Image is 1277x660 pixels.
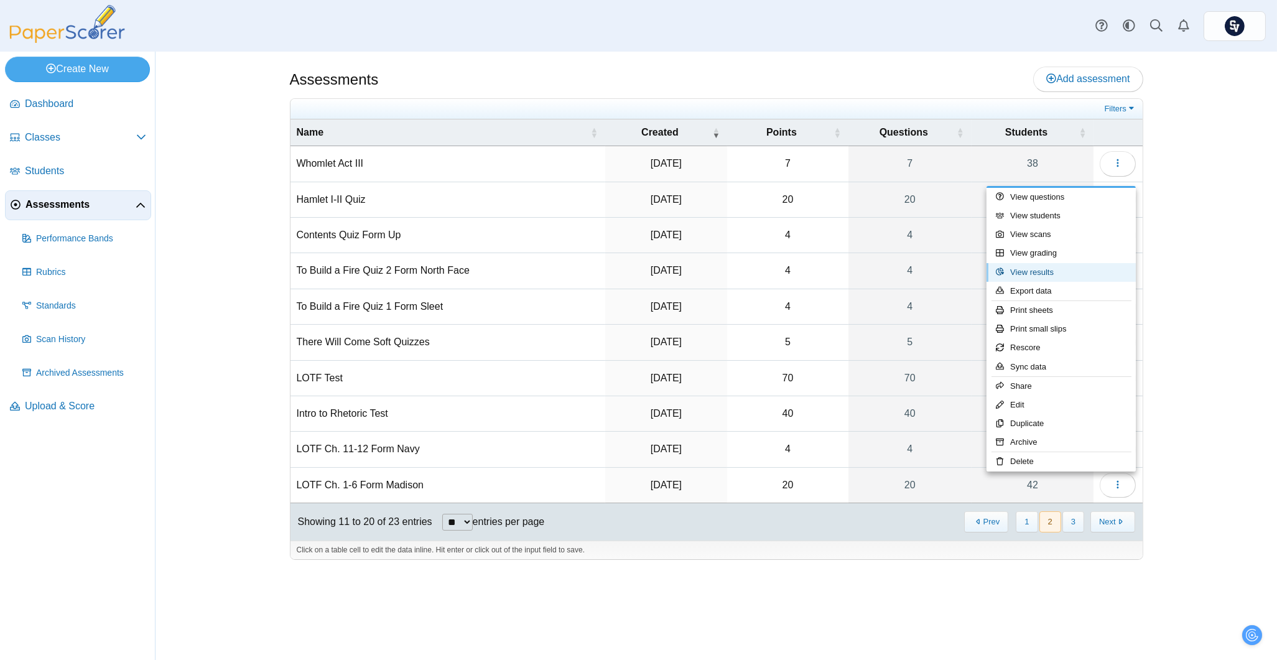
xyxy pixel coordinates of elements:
a: Filters [1102,103,1140,115]
time: Sep 18, 2024 at 3:53 PM [651,408,682,419]
a: Print sheets [987,301,1136,320]
a: 4 [848,218,972,253]
a: 21 [972,325,1094,360]
button: 2 [1039,511,1061,532]
a: PaperScorer [5,34,129,45]
td: 20 [727,182,848,218]
div: Showing 11 to 20 of 23 entries [290,503,432,541]
time: Sep 10, 2024 at 9:48 AM [651,480,682,490]
time: Oct 21, 2024 at 11:24 AM [651,194,682,205]
td: 4 [727,218,848,253]
span: Points : Activate to sort [834,119,841,146]
nav: pagination [963,511,1135,532]
a: Standards [17,291,151,321]
span: Questions : Activate to sort [957,119,964,146]
span: Assessments [26,198,136,211]
a: Classes [5,123,151,153]
span: Upload & Score [25,399,146,413]
a: 22 [972,361,1094,396]
span: Rubrics [36,266,146,279]
a: 20 [848,468,972,503]
span: Name [297,127,324,137]
a: 21 [972,432,1094,467]
span: Points [766,127,797,137]
td: Intro to Rhetoric Test [290,396,605,432]
td: Whomlet Act III [290,146,605,182]
td: LOTF Ch. 11-12 Form Navy [290,432,605,467]
a: 4 [848,432,972,467]
a: Archive [987,433,1136,452]
button: Next [1090,511,1135,532]
a: Create New [5,57,150,81]
a: 42 [972,468,1094,503]
td: To Build a Fire Quiz 1 Form Sleet [290,289,605,325]
a: 38 [972,146,1094,181]
time: Oct 25, 2024 at 10:37 AM [651,158,682,169]
a: 20 [848,182,972,217]
a: 5 [848,325,972,360]
a: ps.PvyhDibHWFIxMkTk [1204,11,1266,41]
a: Print small slips [987,320,1136,338]
img: ps.PvyhDibHWFIxMkTk [1225,16,1245,36]
button: 1 [1016,511,1038,532]
span: Students [25,164,146,178]
span: Add assessment [1046,73,1130,84]
span: Created [641,127,679,137]
a: Scan History [17,325,151,355]
time: Oct 10, 2024 at 3:39 PM [651,265,682,276]
a: Export data [987,282,1136,300]
a: 21 [972,218,1094,253]
span: Archived Assessments [36,367,146,379]
td: Contents Quiz Form Up [290,218,605,253]
a: View students [987,207,1136,225]
span: Students [1005,127,1047,137]
a: 20 [972,253,1094,288]
time: Oct 20, 2024 at 4:09 PM [651,230,682,240]
a: 70 [848,361,972,396]
td: 5 [727,325,848,360]
a: Sync data [987,358,1136,376]
a: Assessments [5,190,151,220]
a: 62 [972,182,1094,217]
img: PaperScorer [5,5,129,43]
button: 3 [1062,511,1084,532]
span: Students : Activate to sort [1079,119,1086,146]
time: Sep 16, 2024 at 5:28 PM [651,444,682,454]
span: Name : Activate to sort [590,119,598,146]
a: Rubrics [17,258,151,287]
a: View results [987,263,1136,282]
span: Scan History [36,333,146,346]
a: Edit [987,396,1136,414]
td: LOTF Test [290,361,605,396]
a: 7 [848,146,972,181]
a: 40 [848,396,972,431]
time: Oct 7, 2024 at 3:14 PM [651,337,682,347]
td: To Build a Fire Quiz 2 Form North Face [290,253,605,289]
a: Delete [987,452,1136,471]
label: entries per page [473,516,545,527]
a: Dashboard [5,90,151,119]
td: 70 [727,361,848,396]
td: There Will Come Soft Quizzes [290,325,605,360]
a: Add assessment [1033,67,1143,91]
td: 4 [727,432,848,467]
td: Hamlet I-II Quiz [290,182,605,218]
span: Chris Paolelli [1225,16,1245,36]
time: Oct 9, 2024 at 4:57 PM [651,301,682,312]
td: 40 [727,396,848,432]
time: Sep 20, 2024 at 5:54 PM [651,373,682,383]
a: View scans [987,225,1136,244]
span: Performance Bands [36,233,146,245]
a: Share [987,377,1136,396]
a: 63 [972,396,1094,431]
span: Created : Activate to remove sorting [712,119,720,146]
td: LOTF Ch. 1-6 Form Madison [290,468,605,503]
a: View questions [987,188,1136,207]
span: Questions [880,127,928,137]
a: Rescore [987,338,1136,357]
span: Classes [25,131,136,144]
span: Standards [36,300,146,312]
a: Alerts [1170,12,1197,40]
button: Previous [964,511,1008,532]
a: 18 [972,289,1094,324]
